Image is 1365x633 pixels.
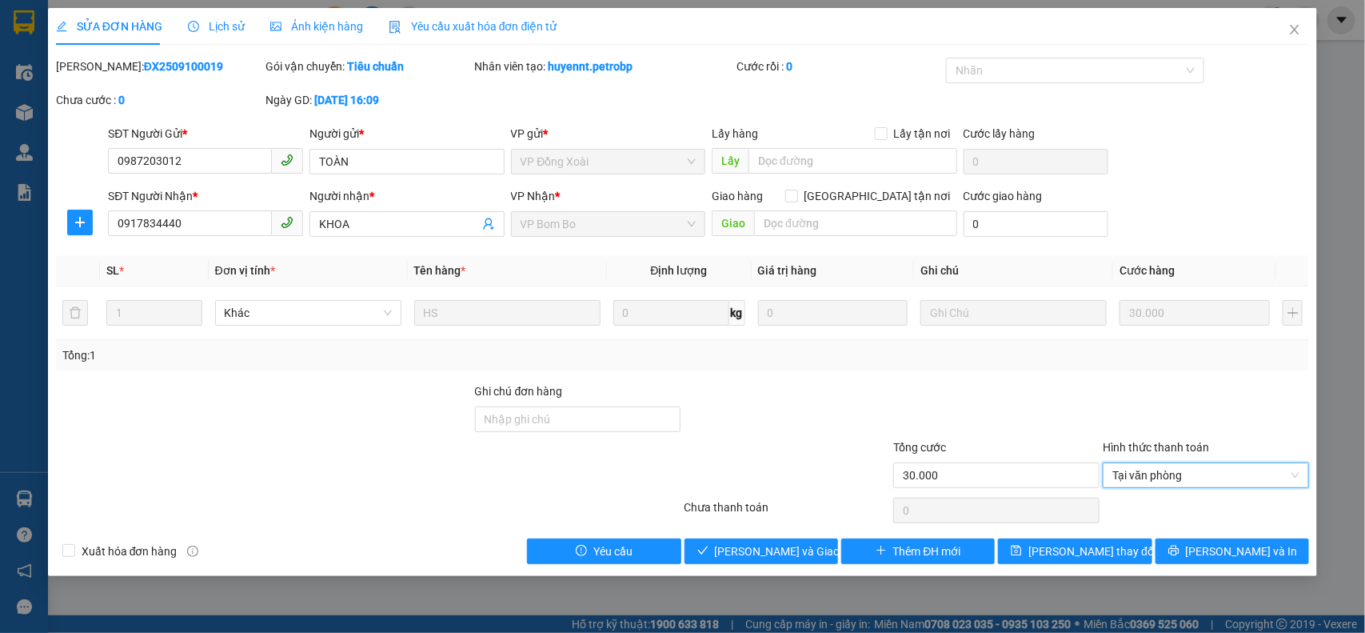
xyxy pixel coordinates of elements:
span: Ảnh kiện hàng [270,20,363,33]
span: Đơn vị tính [215,264,275,277]
span: Yêu cầu [593,543,633,560]
span: Cước hàng [1120,264,1175,277]
b: 0 [118,94,125,106]
span: SL [106,264,119,277]
img: icon [389,21,401,34]
input: Dọc đường [754,210,957,236]
div: Ngày GD: [265,91,472,109]
span: Xuất hóa đơn hàng [75,543,184,560]
button: plusThêm ĐH mới [841,539,995,564]
span: Tổng cước [893,441,946,454]
span: VP Bom Bo [521,212,696,236]
span: VP Nhận [511,190,556,202]
span: Tại văn phòng [1112,463,1299,487]
button: exclamation-circleYêu cầu [527,539,681,564]
span: [PERSON_NAME] và Giao hàng [715,543,868,560]
label: Cước lấy hàng [964,127,1036,140]
span: Lấy hàng [712,127,758,140]
span: Yêu cầu xuất hóa đơn điện tử [389,20,557,33]
span: Lịch sử [188,20,245,33]
div: Người gửi [309,125,505,142]
span: Thêm ĐH mới [893,543,961,560]
div: Chưa cước : [56,91,262,109]
span: user-add [482,218,495,230]
div: Cước rồi : [736,58,943,75]
button: plus [1283,300,1303,326]
div: Chưa thanh toán [683,499,892,527]
span: Giao [712,210,754,236]
div: Nhân viên tạo: [475,58,733,75]
span: info-circle [187,546,198,557]
span: phone [281,216,293,229]
b: 0 [786,60,792,73]
input: Cước lấy hàng [964,149,1108,174]
span: clock-circle [188,21,199,32]
div: VP gửi [511,125,706,142]
span: exclamation-circle [576,545,587,558]
b: huyennt.petrobp [549,60,633,73]
span: printer [1168,545,1179,558]
b: Tiêu chuẩn [347,60,404,73]
input: Cước giao hàng [964,211,1108,237]
input: VD: Bàn, Ghế [414,300,601,326]
span: SỬA ĐƠN HÀNG [56,20,162,33]
span: Định lượng [651,264,708,277]
input: Dọc đường [748,148,957,174]
span: save [1011,545,1022,558]
span: Giá trị hàng [758,264,817,277]
span: plus [876,545,887,558]
label: Cước giao hàng [964,190,1043,202]
div: SĐT Người Gửi [108,125,303,142]
button: delete [62,300,88,326]
span: phone [281,154,293,166]
button: save[PERSON_NAME] thay đổi [998,539,1151,564]
span: [PERSON_NAME] thay đổi [1028,543,1156,560]
span: Khác [225,301,392,325]
input: 0 [1120,300,1270,326]
button: printer[PERSON_NAME] và In [1155,539,1309,564]
span: close [1288,23,1301,36]
span: plus [68,216,92,229]
span: edit [56,21,67,32]
div: Tổng: 1 [62,347,528,364]
label: Hình thức thanh toán [1103,441,1209,454]
input: Ghi Chú [920,300,1107,326]
span: kg [729,300,745,326]
span: Lấy [712,148,748,174]
label: Ghi chú đơn hàng [475,385,563,398]
span: Tên hàng [414,264,466,277]
span: [PERSON_NAME] và In [1186,543,1298,560]
span: check [697,545,708,558]
div: Gói vận chuyển: [265,58,472,75]
span: Lấy tận nơi [888,125,957,142]
b: ĐX2509100019 [144,60,223,73]
span: Giao hàng [712,190,763,202]
button: check[PERSON_NAME] và Giao hàng [684,539,838,564]
input: Ghi chú đơn hàng [475,407,681,432]
button: Close [1272,8,1317,53]
th: Ghi chú [914,255,1113,286]
div: Người nhận [309,187,505,205]
div: [PERSON_NAME]: [56,58,262,75]
span: VP Đồng Xoài [521,150,696,174]
span: picture [270,21,281,32]
button: plus [67,210,93,235]
b: [DATE] 16:09 [314,94,379,106]
div: SĐT Người Nhận [108,187,303,205]
span: [GEOGRAPHIC_DATA] tận nơi [798,187,957,205]
input: 0 [758,300,908,326]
